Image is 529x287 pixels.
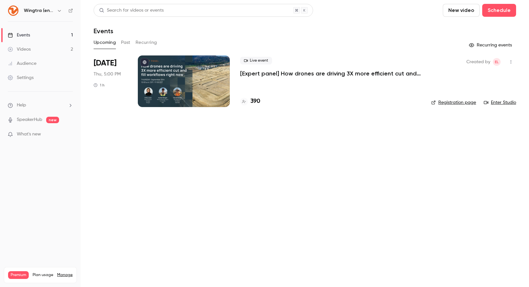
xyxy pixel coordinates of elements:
[240,57,272,64] span: Live event
[17,131,41,138] span: What's new
[121,37,130,48] button: Past
[94,71,121,77] span: Thu, 5:00 PM
[240,70,421,77] a: [Expert panel] How drones are driving 3X more efficient cut and fill workflows right now
[8,60,36,67] div: Audience
[484,99,516,106] a: Enter Studio
[94,55,127,107] div: Sep 25 Thu, 5:00 PM (Europe/Zurich)
[250,97,260,106] h4: 390
[57,272,73,278] a: Manage
[8,46,31,53] div: Videos
[65,132,73,137] iframe: Noticeable Trigger
[8,5,18,16] img: Wingtra (english)
[94,58,117,68] span: [DATE]
[17,116,42,123] a: SpeakerHub
[99,7,164,14] div: Search for videos or events
[466,58,490,66] span: Created by
[136,37,157,48] button: Recurring
[240,97,260,106] a: 390
[482,4,516,17] button: Schedule
[8,32,30,38] div: Events
[466,40,516,50] button: Recurring events
[94,37,116,48] button: Upcoming
[46,117,59,123] span: new
[8,102,73,109] li: help-dropdown-opener
[24,7,54,14] h6: Wingtra (english)
[495,58,499,66] span: EL
[33,272,53,278] span: Plan usage
[443,4,480,17] button: New video
[17,102,26,109] span: Help
[94,27,113,35] h1: Events
[94,83,105,88] div: 1 h
[8,74,34,81] div: Settings
[8,271,29,279] span: Premium
[431,99,476,106] a: Registration page
[493,58,501,66] span: Emily Loosli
